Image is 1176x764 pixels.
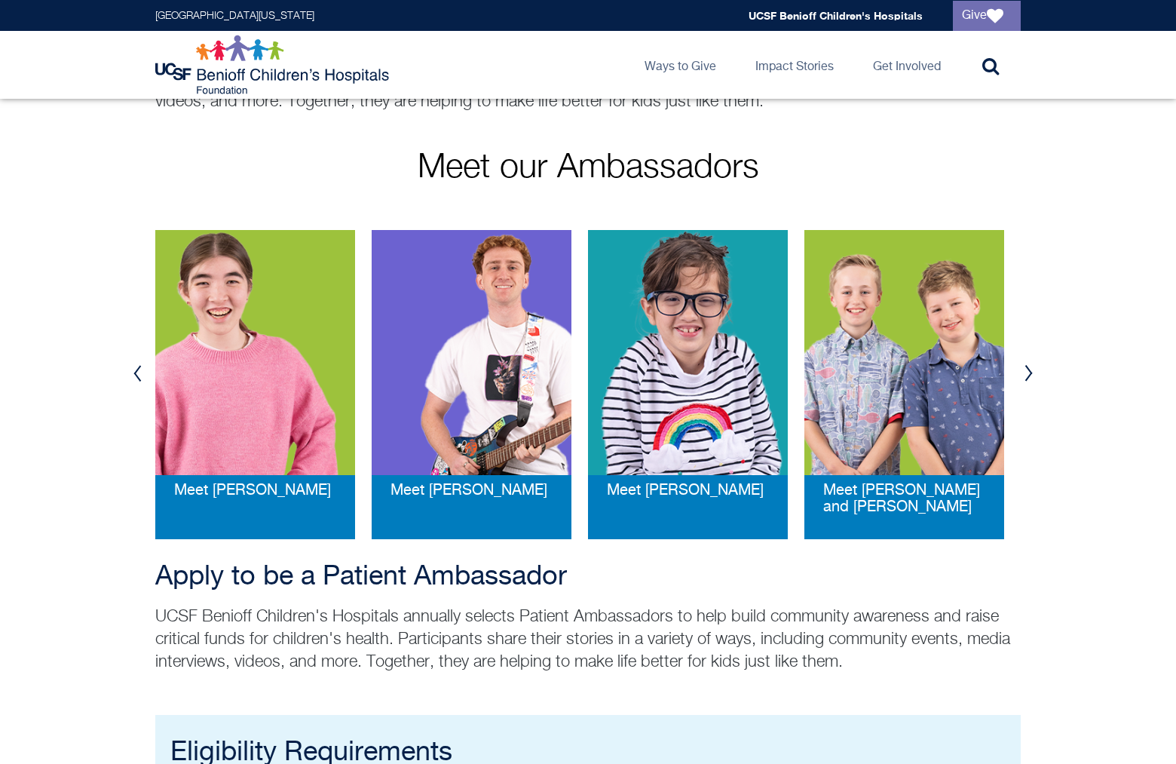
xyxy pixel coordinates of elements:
[823,483,985,516] a: Meet [PERSON_NAME] and [PERSON_NAME]
[390,483,547,499] span: Meet [PERSON_NAME]
[155,35,393,95] img: Logo for UCSF Benioff Children's Hospitals Foundation
[823,483,980,515] span: Meet [PERSON_NAME] and [PERSON_NAME]
[743,31,846,99] a: Impact Stories
[861,31,953,99] a: Get Involved
[155,562,1021,592] h2: Apply to be a Patient Ambassador
[155,11,314,21] a: [GEOGRAPHIC_DATA][US_STATE]
[607,483,764,499] a: Meet [PERSON_NAME]
[607,483,764,499] span: Meet [PERSON_NAME]
[390,483,547,499] a: Meet [PERSON_NAME]
[749,9,923,22] a: UCSF Benioff Children's Hospitals
[632,31,728,99] a: Ways to Give
[155,606,1021,673] p: UCSF Benioff Children's Hospitals annually selects Patient Ambassadors to help build community aw...
[953,1,1021,31] a: Give
[174,483,331,499] a: Meet [PERSON_NAME]
[155,230,355,475] img: patient ambassador brady
[174,483,331,499] span: Meet [PERSON_NAME]
[155,151,1021,185] p: Meet our Ambassadors
[1017,351,1040,396] button: Next
[126,351,149,396] button: Previous
[155,230,355,464] a: patient ambassador brady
